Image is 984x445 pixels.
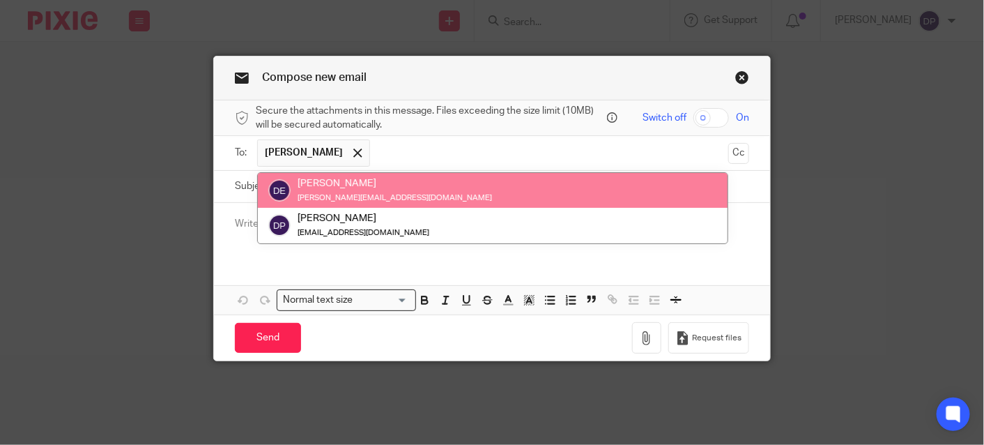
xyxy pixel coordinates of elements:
span: Normal text size [280,293,356,308]
button: Request files [668,322,749,354]
small: [PERSON_NAME][EMAIL_ADDRESS][DOMAIN_NAME] [298,195,492,202]
span: On [736,111,749,125]
div: [PERSON_NAME] [298,176,492,190]
img: svg%3E [268,180,291,202]
button: Cc [728,143,749,164]
label: To: [235,146,250,160]
span: Switch off [643,111,686,125]
span: Secure the attachments in this message. Files exceeding the size limit (10MB) will be secured aut... [256,104,604,133]
span: [PERSON_NAME] [265,146,343,160]
img: svg%3E [268,215,291,237]
div: Search for option [277,289,416,311]
small: [EMAIL_ADDRESS][DOMAIN_NAME] [298,229,429,237]
input: Send [235,323,301,353]
label: Subject: [235,179,271,193]
input: Search for option [358,293,408,308]
div: [PERSON_NAME] [298,212,429,226]
span: Compose new email [262,72,367,83]
a: Close this dialog window [735,70,749,89]
span: Request files [692,333,741,344]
